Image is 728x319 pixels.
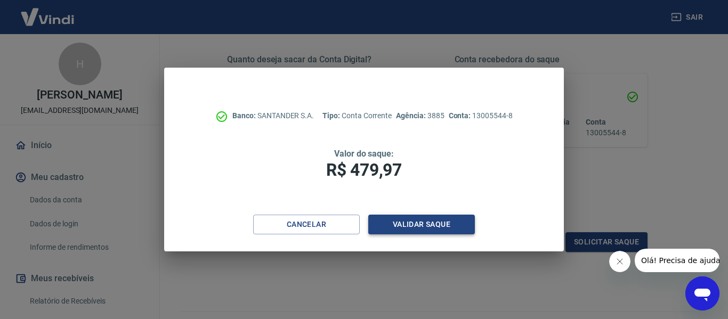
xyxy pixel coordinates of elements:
p: SANTANDER S.A. [232,110,314,121]
span: Olá! Precisa de ajuda? [6,7,90,16]
iframe: Botão para abrir a janela de mensagens [685,276,719,310]
p: 13005544-8 [449,110,513,121]
p: 3885 [396,110,444,121]
p: Conta Corrente [322,110,392,121]
span: R$ 479,97 [326,160,402,180]
span: Valor do saque: [334,149,394,159]
iframe: Fechar mensagem [609,251,630,272]
button: Validar saque [368,215,475,234]
span: Tipo: [322,111,342,120]
span: Banco: [232,111,257,120]
button: Cancelar [253,215,360,234]
span: Conta: [449,111,473,120]
iframe: Mensagem da empresa [635,249,719,272]
span: Agência: [396,111,427,120]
